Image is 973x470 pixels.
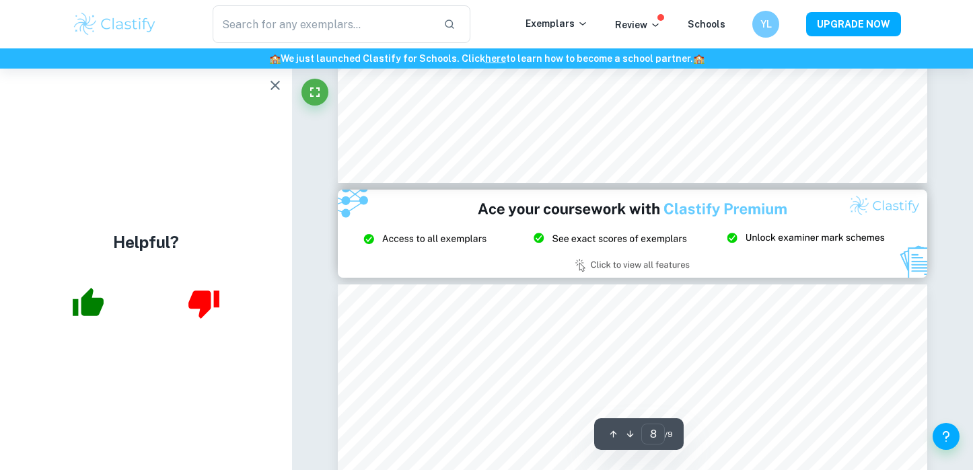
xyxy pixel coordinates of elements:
h4: Helpful? [113,230,179,254]
span: 🏫 [693,53,705,64]
a: here [485,53,506,64]
button: YL [752,11,779,38]
button: Fullscreen [301,79,328,106]
h6: We just launched Clastify for Schools. Click to learn how to become a school partner. [3,51,970,66]
span: 🏫 [269,53,281,64]
img: Clastify logo [72,11,157,38]
input: Search for any exemplars... [213,5,433,43]
img: Ad [338,190,928,278]
button: UPGRADE NOW [806,12,901,36]
a: Schools [688,19,725,30]
button: Help and Feedback [933,423,960,450]
p: Exemplars [526,16,588,31]
span: / 9 [665,428,673,440]
h6: YL [758,17,774,32]
p: Review [615,17,661,32]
